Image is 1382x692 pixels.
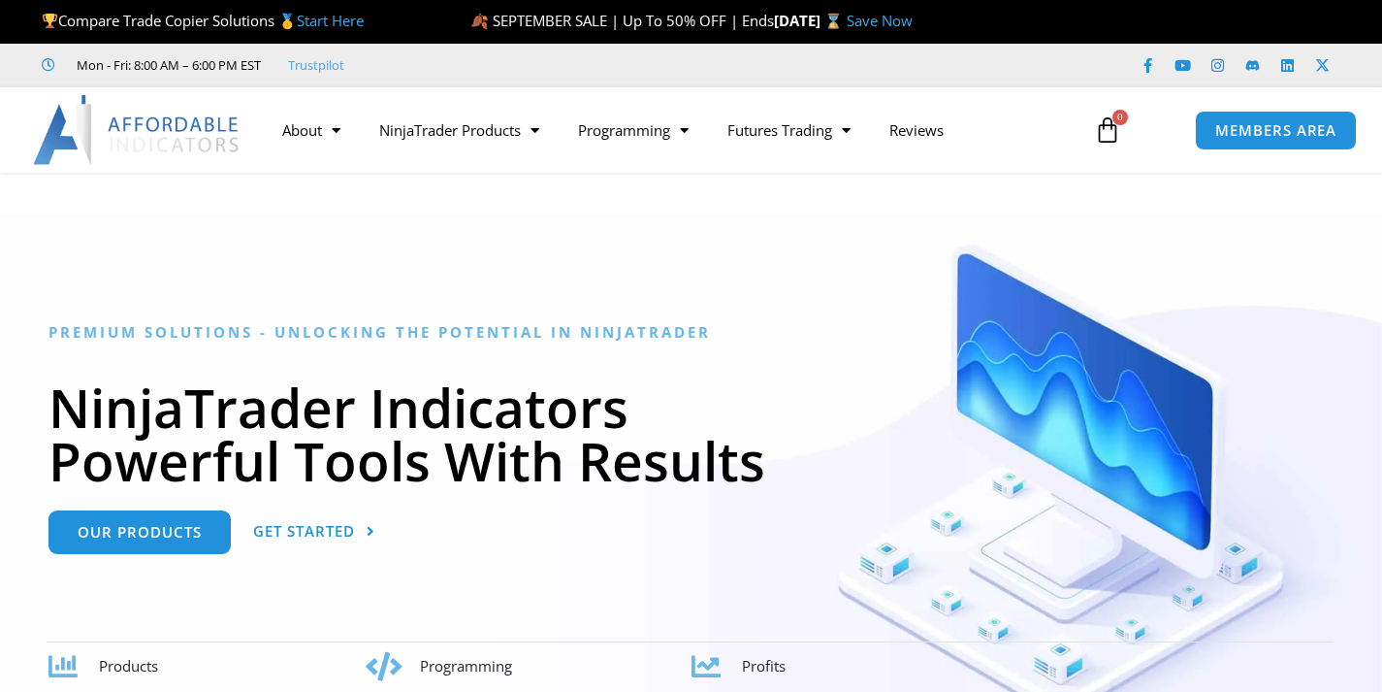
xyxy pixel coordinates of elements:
nav: Menu [263,108,1078,152]
span: Profits [742,656,786,676]
span: Get Started [253,524,355,539]
img: LogoAI | Affordable Indicators – NinjaTrader [33,95,241,165]
span: Products [99,656,158,676]
a: About [263,108,360,152]
a: Trustpilot [288,53,344,77]
span: Mon - Fri: 8:00 AM – 6:00 PM EST [72,53,261,77]
span: Compare Trade Copier Solutions 🥇 [42,11,364,30]
a: Get Started [253,511,375,554]
span: MEMBERS AREA [1215,123,1336,138]
a: Save Now [847,11,913,30]
a: Programming [559,108,708,152]
a: NinjaTrader Products [360,108,559,152]
span: Programming [420,656,512,676]
a: Start Here [297,11,364,30]
strong: [DATE] ⌛ [774,11,847,30]
span: Our Products [78,525,202,540]
span: 0 [1112,110,1128,125]
span: 🍂 SEPTEMBER SALE | Up To 50% OFF | Ends [470,11,774,30]
a: Reviews [870,108,963,152]
h6: Premium Solutions - Unlocking the Potential in NinjaTrader [48,323,1334,342]
a: Our Products [48,511,231,554]
img: 🏆 [43,14,57,28]
a: 0 [1065,102,1150,158]
a: MEMBERS AREA [1195,111,1357,150]
a: Futures Trading [708,108,870,152]
h1: NinjaTrader Indicators Powerful Tools With Results [48,380,1334,487]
